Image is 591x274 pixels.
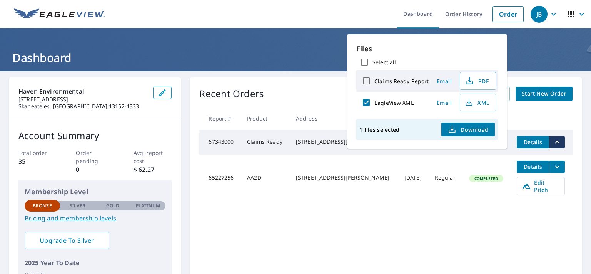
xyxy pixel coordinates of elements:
[199,107,241,130] th: Report #
[14,8,105,20] img: EV Logo
[374,77,429,85] label: Claims Ready Report
[18,157,57,166] p: 35
[136,202,160,209] p: Platinum
[517,161,549,173] button: detailsBtn-65227256
[76,165,114,174] p: 0
[25,258,165,267] p: 2025 Year To Date
[460,72,496,90] button: PDF
[516,87,573,101] a: Start New Order
[492,6,524,22] a: Order
[441,123,494,136] button: Download
[25,232,109,249] a: Upgrade To Silver
[33,202,52,209] p: Bronze
[9,50,582,66] h1: Dashboard
[549,161,565,173] button: filesDropdownBtn-65227256
[465,76,489,86] span: PDF
[106,202,119,209] p: Gold
[356,44,498,54] p: Files
[372,59,396,66] label: Select all
[70,202,86,209] p: Silver
[435,77,454,85] span: Email
[18,87,147,96] p: Haven Environmental
[25,213,165,223] a: Pricing and membership levels
[241,107,290,130] th: Product
[432,75,457,87] button: Email
[398,155,429,202] td: [DATE]
[517,177,565,195] a: Edit Pitch
[296,174,392,182] div: [STREET_ADDRESS][PERSON_NAME]
[31,236,103,245] span: Upgrade To Silver
[470,176,503,181] span: Completed
[241,155,290,202] td: AA2D
[447,125,488,134] span: Download
[531,6,548,23] div: JB
[522,179,560,193] span: Edit Pitch
[296,138,392,146] div: [STREET_ADDRESS][PERSON_NAME]
[25,187,165,197] p: Membership Level
[18,129,172,143] p: Account Summary
[429,155,463,202] td: Regular
[460,94,496,111] button: XML
[18,96,147,103] p: [STREET_ADDRESS]
[199,130,241,155] td: 67343000
[432,97,457,109] button: Email
[134,165,172,174] p: $ 62.27
[435,99,454,106] span: Email
[241,130,290,155] td: Claims Ready
[521,138,544,146] span: Details
[134,149,172,165] p: Avg. report cost
[549,136,565,148] button: filesDropdownBtn-67343000
[374,99,414,106] label: EagleView XML
[76,149,114,165] p: Order pending
[521,163,544,170] span: Details
[199,155,241,202] td: 65227256
[465,98,489,107] span: XML
[522,89,566,99] span: Start New Order
[290,107,398,130] th: Address
[517,136,549,148] button: detailsBtn-67343000
[18,149,57,157] p: Total order
[18,103,147,110] p: Skaneateles, [GEOGRAPHIC_DATA] 13152-1333
[199,87,264,101] p: Recent Orders
[359,126,399,133] p: 1 files selected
